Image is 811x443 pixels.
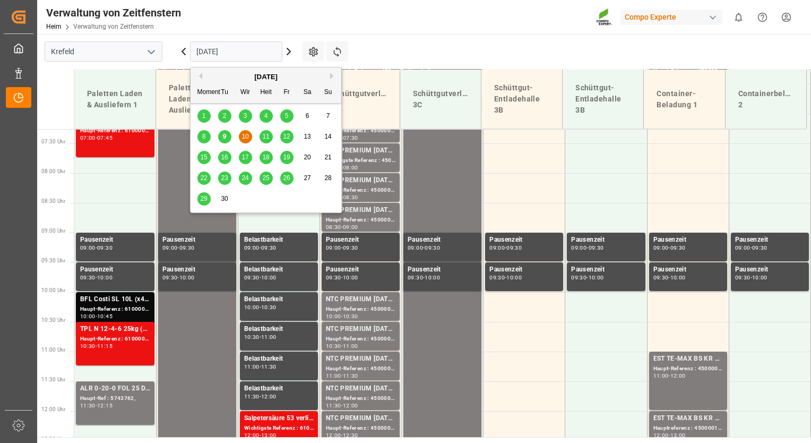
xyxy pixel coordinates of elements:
[408,245,423,250] div: 09:00
[326,424,395,433] div: Haupt-Referenz : 4500000372, 2000000279
[241,174,248,182] span: 24
[322,172,335,185] div: Wählen Sonntag, 28. September 2025
[262,133,269,140] span: 11
[45,41,162,62] input: Typ zum Suchen/Auswählen
[326,186,395,195] div: Haupt-Referenz : 4500000374, 2000000279
[261,364,277,369] div: 11:30
[260,394,261,399] div: -
[341,344,343,348] div: -
[46,23,62,30] a: Heim
[750,245,752,250] div: -
[506,275,522,280] div: 10:00
[197,172,211,185] div: Wählen Sie Montag, 22. September 2025
[96,403,97,408] div: -
[197,86,211,99] div: Moment
[324,154,331,161] span: 21
[41,347,65,353] span: 11:00 Uhr
[752,245,767,250] div: 09:30
[327,84,391,115] div: Schüttgutverladehalle 1
[177,245,179,250] div: -
[80,294,150,305] div: BFL Costi SL 10L (x40) ES,PTFLO T EAGLE MASTER [DATE] 25kg(x40) INTFET 6-0-12 KR 25kgx40 DE,AT,FR...
[261,394,277,399] div: 12:00
[80,245,96,250] div: 09:00
[343,314,358,319] div: 10:30
[408,275,423,280] div: 09:30
[177,275,179,280] div: -
[41,317,65,323] span: 10:30 Uhr
[218,192,231,206] div: Wählen Dienstag, 30. September 2025
[83,84,147,115] div: Paletten Laden & Ausliefern 1
[80,344,96,348] div: 10:30
[343,344,358,348] div: 11:00
[324,133,331,140] span: 14
[261,335,277,339] div: 11:00
[191,72,341,82] div: [DATE]
[41,228,65,234] span: 09:00 Uhr
[143,44,159,60] button: Menü öffnen
[571,78,635,120] div: Schüttgut-Entladehalle 3B
[244,275,260,280] div: 09:30
[97,344,113,348] div: 11:15
[750,5,774,29] button: Hilfe-Center
[96,344,97,348] div: -
[324,174,331,182] span: 28
[244,235,314,245] div: Belastbarkeit
[653,265,723,275] div: Pausenzeit
[670,275,686,280] div: 10:00
[571,245,586,250] div: 09:00
[179,245,195,250] div: 09:30
[343,195,358,200] div: 08:30
[194,106,339,209] div: Monat 2025-09
[239,151,252,164] div: Wählen Sie Mittwoch, 17. September 2025
[343,275,358,280] div: 10:00
[505,275,506,280] div: -
[326,245,341,250] div: 09:00
[571,275,586,280] div: 09:30
[425,275,440,280] div: 10:00
[218,151,231,164] div: Wählen Dienstag, 16. September 2025
[202,133,206,140] span: 8
[653,354,723,364] div: EST TE-MAX BS KR 11-48 1000kg BB
[96,245,97,250] div: -
[218,130,231,143] div: Wählen Dienstag, 9. September 2025
[280,130,294,143] div: Wählen Freitag, 12. September 2025
[409,84,472,115] div: Schüttgutverladehalle 3C
[200,154,207,161] span: 15
[301,86,314,99] div: Sa
[506,245,522,250] div: 09:30
[241,154,248,161] span: 17
[80,403,96,408] div: 11:30
[341,433,343,438] div: -
[162,235,232,245] div: Pausenzeit
[326,205,395,216] div: NTC PREMIUM [DATE]+3+TE BULK
[218,86,231,99] div: Tu
[46,5,181,21] div: Verwaltung von Zeitfenstern
[653,373,669,378] div: 11:00
[262,174,269,182] span: 25
[326,324,395,335] div: NTC PREMIUM [DATE]+3+TE BULK
[571,235,641,245] div: Pausenzeit
[408,265,477,275] div: Pausenzeit
[244,324,314,335] div: Belastbarkeit
[653,245,669,250] div: 09:00
[200,174,207,182] span: 22
[97,135,113,140] div: 07:45
[301,151,314,164] div: Wählen Sie Samstag, 20. September 2025
[326,314,341,319] div: 10:00
[96,135,97,140] div: -
[244,413,314,424] div: Salpetersäure 53 verlieren
[80,335,150,344] div: Haupt-Referenz : 6100001732, 2000001083 2000001083; 2000001209
[326,175,395,186] div: NTC PREMIUM [DATE]+3+TE BULK
[260,172,273,185] div: Wählen Donnerstag, 25. September 2025
[80,235,150,245] div: Pausenzeit
[652,84,716,115] div: Container-Beladung 1
[586,275,588,280] div: -
[668,373,670,378] div: -
[423,245,425,250] div: -
[625,12,676,23] font: Compo Experte
[260,275,261,280] div: -
[653,424,723,433] div: Hauptreferenz : 4500001102, 2000001085
[239,109,252,123] div: Wählen Mittwoch, 3. September 2025
[343,225,358,229] div: 09:00
[223,112,227,120] span: 2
